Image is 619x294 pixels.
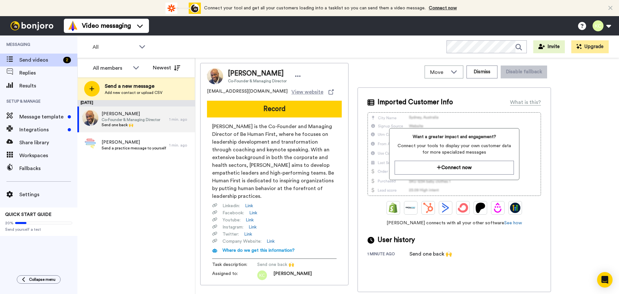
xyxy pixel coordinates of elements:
[395,143,514,156] span: Connect your tools to display your own customer data for more specialized messages
[430,68,447,76] span: Move
[212,123,337,200] span: [PERSON_NAME] is the Co-Founder and Managing Director of Be Human First, where he focuses on lead...
[207,101,342,117] button: Record
[82,21,131,30] span: Video messaging
[19,69,77,77] span: Replies
[29,277,55,282] span: Collapse menu
[102,117,160,122] span: Co-Founder & Managing Director
[93,43,136,51] span: All
[102,122,160,127] span: Send one back 🙌
[105,90,162,95] span: Add new contact or upload CSV
[246,217,254,223] a: Link
[68,21,78,31] img: vm-color.svg
[105,82,162,90] span: Send a new message
[8,21,56,30] img: bj-logo-header-white.svg
[273,270,312,280] span: [PERSON_NAME]
[504,221,522,225] a: See how
[249,210,257,216] a: Link
[5,212,52,217] span: QUICK START GUIDE
[378,97,453,107] span: Imported Customer Info
[93,64,130,72] div: All members
[388,203,398,213] img: Shopify
[19,152,77,159] span: Workspaces
[169,143,192,148] div: 1 min. ago
[228,78,287,84] span: Co-Founder & Managing Director
[493,203,503,213] img: Drip
[5,220,14,226] span: 20%
[429,6,457,10] a: Connect now
[82,136,98,152] img: b0ef8f68-e501-4844-9659-3762e580939a.jpg
[165,3,201,14] div: animation
[368,220,541,226] span: [PERSON_NAME] connects with all your other software
[597,272,613,288] div: Open Intercom Messenger
[533,40,565,53] button: Invite
[148,61,185,74] button: Newest
[5,227,72,232] span: Send yourself a test
[409,250,452,258] div: Send one back 🙌
[458,203,468,213] img: ConvertKit
[368,251,409,258] div: 1 minute ago
[17,275,61,284] button: Collapse menu
[222,217,241,223] span: Youtube :
[467,66,497,78] button: Dismiss
[395,161,514,175] button: Connect now
[204,6,426,10] span: Connect your tool and get all your customers loading into a tasklist so you can send them a video...
[102,146,166,151] span: Send a practice message to yourself
[102,111,160,117] span: [PERSON_NAME]
[501,66,547,78] button: Disable fallback
[245,203,253,209] a: Link
[440,203,451,213] img: ActiveCampaign
[102,139,166,146] span: [PERSON_NAME]
[222,203,240,209] span: Linkedin :
[19,56,61,64] span: Send videos
[378,235,415,245] span: User history
[475,203,486,213] img: Patreon
[19,139,77,147] span: Share library
[571,40,609,53] button: Upgrade
[212,261,257,268] span: Task description :
[257,261,319,268] span: Send one back 🙌
[222,210,244,216] span: Facebook :
[257,270,267,280] img: kc.png
[169,117,192,122] div: 1 min. ago
[63,57,71,63] div: 2
[222,224,243,230] span: Instagram :
[267,238,275,245] a: Link
[212,270,257,280] span: Assigned to:
[77,100,195,106] div: [DATE]
[406,203,416,213] img: Ontraport
[222,238,261,245] span: Company Website :
[207,88,288,96] span: [EMAIL_ADDRESS][DOMAIN_NAME]
[19,165,77,172] span: Fallbacks
[19,191,77,198] span: Settings
[19,82,77,90] span: Results
[207,68,223,84] img: Image of Ed Ampaw-Farr
[291,88,334,96] a: View website
[222,231,239,238] span: Twitter :
[249,224,257,230] a: Link
[291,88,323,96] span: View website
[222,248,295,253] span: Where do we get this information?
[395,134,514,140] span: Want a greater impact and engagement?
[244,231,252,238] a: Link
[19,126,65,134] span: Integrations
[19,113,65,121] span: Message template
[510,98,541,106] div: What is this?
[82,110,98,126] img: c940a06e-cc09-49f3-b978-1051bb50bfd0.jpg
[423,203,433,213] img: Hubspot
[228,69,287,78] span: [PERSON_NAME]
[510,203,520,213] img: GoHighLevel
